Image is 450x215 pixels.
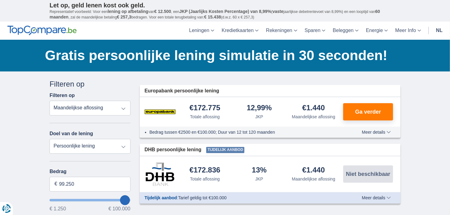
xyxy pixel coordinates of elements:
[432,22,446,40] a: nl
[357,195,396,200] button: Meer details
[206,147,244,153] span: Tijdelijk aanbod
[252,166,267,175] div: 13%
[150,129,340,135] li: Bedrag tussen €2500 en €100.000; Duur van 12 tot 120 maanden
[362,196,391,200] span: Meer details
[329,22,362,40] a: Beleggen
[179,9,271,14] span: JKP (Jaarlijks Kosten Percentage) van 8,99%
[218,22,262,40] a: Kredietkaarten
[145,146,202,153] span: DHB persoonlijke lening
[50,2,400,9] p: Let op, geld lenen kost ook geld.
[292,114,335,120] div: Maandelijkse aflossing
[302,166,325,175] div: €1.440
[301,22,329,40] a: Sparen
[362,130,391,134] span: Meer details
[145,162,175,186] img: product.pl.alt DHB Bank
[247,104,272,112] div: 12,99%
[154,9,171,14] span: € 12.500
[50,79,131,89] div: Filteren op
[178,195,227,200] span: Tarief geldig tot €100.000
[255,176,263,182] div: JKP
[145,104,175,120] img: product.pl.alt Europabank
[392,22,425,40] a: Meer Info
[362,22,392,40] a: Energie
[355,109,381,115] span: Ga verder
[190,114,220,120] div: Totale aflossing
[50,199,131,201] input: wantToBorrow
[108,9,148,14] span: lening op afbetaling
[272,9,283,14] span: vaste
[50,206,66,211] span: € 1.250
[50,169,131,174] label: Bedrag
[292,176,335,182] div: Maandelijkse aflossing
[190,176,220,182] div: Totale aflossing
[50,9,400,20] p: Representatief voorbeeld: Voor een van , een ( jaarlijkse debetrentevoet van 8,99%) en een loopti...
[140,195,344,201] div: :
[262,22,301,40] a: Rekeningen
[50,131,93,136] label: Doel van de lening
[108,206,130,211] span: € 100.000
[204,14,221,19] span: € 15.438
[190,166,220,175] div: €172.836
[185,22,218,40] a: Leningen
[54,181,57,188] span: €
[145,195,177,200] span: Tijdelijk aanbod
[117,14,131,19] span: € 257,3
[357,130,396,135] button: Meer details
[255,114,263,120] div: JKP
[343,103,393,120] button: Ga verder
[45,46,400,65] h1: Gratis persoonlijke lening simulatie in 30 seconden!
[50,93,75,98] label: Filteren op
[302,104,325,112] div: €1.440
[190,104,220,112] div: €172.775
[7,26,77,35] img: TopCompare
[50,9,380,19] span: 60 maanden
[346,171,390,177] span: Niet beschikbaar
[343,165,393,183] button: Niet beschikbaar
[145,87,219,95] span: Europabank persoonlijke lening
